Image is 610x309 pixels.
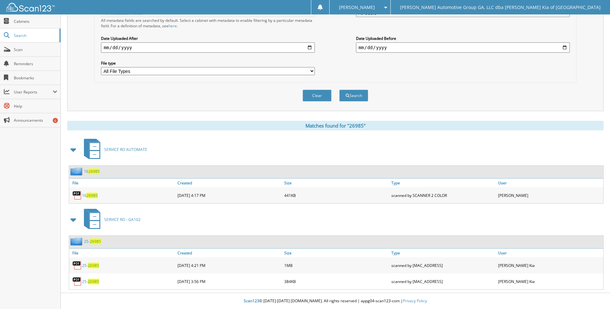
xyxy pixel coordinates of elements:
span: Scan [14,47,57,52]
img: PDF.png [72,190,82,200]
a: Created [176,179,283,187]
div: scanned by [MAC_ADDRESS] [390,259,496,272]
span: Search [14,33,56,38]
span: Announcements [14,118,57,123]
div: 441KB [283,189,389,202]
span: SERVICE RO AUTOMATE [104,147,147,152]
span: [PERSON_NAME] Automotive Group GA, LLC dba [PERSON_NAME] Kia of [GEOGRAPHIC_DATA] [400,5,601,9]
span: [PERSON_NAME] [339,5,375,9]
a: 1626985 [82,193,98,198]
label: File type [101,60,315,66]
div: © [DATE]-[DATE] [DOMAIN_NAME]. All rights reserved | appg04-scan123-com | [61,293,610,309]
a: SERVICE RO AUTOMATE [80,137,147,162]
a: 1626985 [84,169,100,174]
div: [PERSON_NAME] Kia [496,259,603,272]
label: Date Uploaded After [101,36,315,41]
a: User [496,249,603,257]
button: Search [339,90,368,102]
a: Created [176,249,283,257]
a: Privacy Policy [403,298,427,304]
a: Size [283,249,389,257]
span: Cabinets [14,19,57,24]
div: scanned by [MAC_ADDRESS] [390,275,496,288]
label: Date Uploaded Before [356,36,570,41]
div: 6 [53,118,58,123]
a: Type [390,179,496,187]
div: 1MB [283,259,389,272]
a: 25-26985 [84,239,101,244]
input: start [101,42,315,53]
img: folder2.png [70,167,84,175]
span: 26985 [86,193,98,198]
div: All metadata fields are searched by default. Select a cabinet with metadata to enable filtering b... [101,18,315,29]
img: folder2.png [70,237,84,245]
img: scan123-logo-white.svg [6,3,55,12]
div: scanned by SCANNER 2 COLOR [390,189,496,202]
span: 26985 [88,279,99,284]
iframe: Chat Widget [578,278,610,309]
span: User Reports [14,89,53,95]
a: File [69,249,176,257]
img: PDF.png [72,260,82,270]
div: [PERSON_NAME] Kia [496,275,603,288]
button: Clear [303,90,332,102]
a: SERVICE RO - GA102 [80,207,141,232]
a: User [496,179,603,187]
span: Bookmarks [14,75,57,81]
div: Matches found for "26985" [67,121,604,130]
span: 26985 [88,169,100,174]
a: 25-26985 [82,263,99,268]
div: [PERSON_NAME] [496,189,603,202]
div: [DATE] 4:17 PM [176,189,283,202]
a: File [69,179,176,187]
div: [DATE] 3:56 PM [176,275,283,288]
span: SERVICE RO - GA102 [104,217,141,222]
a: Type [390,249,496,257]
div: 384KB [283,275,389,288]
div: [DATE] 4:21 PM [176,259,283,272]
img: PDF.png [72,277,82,286]
a: 25-26985 [82,279,99,284]
span: 26985 [88,263,99,268]
span: Reminders [14,61,57,66]
input: end [356,42,570,53]
span: 26985 [90,239,101,244]
span: Help [14,103,57,109]
span: Scan123 [244,298,259,304]
a: here [168,23,177,29]
a: Size [283,179,389,187]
